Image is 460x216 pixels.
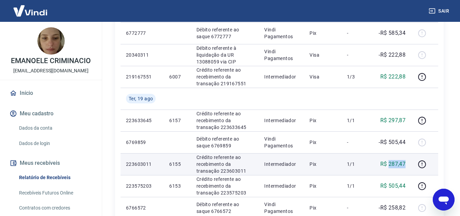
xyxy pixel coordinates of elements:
[8,106,94,121] button: Meu cadastro
[126,30,158,37] p: 6772777
[427,5,452,17] button: Sair
[347,52,367,58] p: -
[264,26,299,40] p: Vindi Pagamentos
[264,135,299,149] p: Vindi Pagamentos
[380,160,406,168] p: R$ 287,47
[310,73,336,80] p: Visa
[169,73,185,80] p: 6007
[126,52,158,58] p: 20340311
[16,121,94,135] a: Dados da conta
[13,67,89,74] p: [EMAIL_ADDRESS][DOMAIN_NAME]
[126,117,158,124] p: 223633645
[196,176,254,196] p: Crédito referente ao recebimento da transação 223575203
[169,161,185,168] p: 6155
[126,139,158,146] p: 6769859
[11,57,91,64] p: EMANOELE CRIMINACIO
[310,139,336,146] p: Pix
[196,154,254,174] p: Crédito referente ao recebimento da transação 223603011
[16,171,94,185] a: Relatório de Recebíveis
[379,51,406,59] p: -R$ 222,88
[433,189,455,211] iframe: Botão para abrir a janela de mensagens
[16,201,94,215] a: Contratos com credores
[347,73,367,80] p: 1/3
[126,73,158,80] p: 219167551
[196,135,254,149] p: Débito referente ao saque 6769859
[310,30,336,37] p: Pix
[379,29,406,37] p: -R$ 585,34
[347,204,367,211] p: -
[310,52,336,58] p: Visa
[16,186,94,200] a: Recebíveis Futuros Online
[8,86,94,101] a: Início
[126,161,158,168] p: 223603011
[196,45,254,65] p: Débito referente à liquidação da UR 13088059 via CIP
[347,117,367,124] p: 1/1
[347,30,367,37] p: -
[264,117,299,124] p: Intermediador
[196,201,254,215] p: Débito referente ao saque 6766572
[8,156,94,171] button: Meus recebíveis
[310,161,336,168] p: Pix
[379,204,406,212] p: -R$ 258,82
[169,183,185,189] p: 6153
[380,73,406,81] p: R$ 222,88
[380,116,406,125] p: R$ 297,87
[196,26,254,40] p: Débito referente ao saque 6772777
[129,95,153,102] span: Ter, 19 ago
[126,204,158,211] p: 6766572
[310,204,336,211] p: Pix
[380,182,406,190] p: R$ 505,44
[126,183,158,189] p: 223575203
[264,48,299,62] p: Vindi Pagamentos
[8,0,52,21] img: Vindi
[16,136,94,150] a: Dados de login
[264,183,299,189] p: Intermediador
[347,139,367,146] p: -
[379,138,406,146] p: -R$ 505,44
[196,110,254,131] p: Crédito referente ao recebimento da transação 223633645
[264,201,299,215] p: Vindi Pagamentos
[264,161,299,168] p: Intermediador
[264,73,299,80] p: Intermediador
[37,27,65,55] img: e0e6bb4a-2ca1-4b0b-b750-aa29103dcfa5.jpeg
[310,183,336,189] p: Pix
[169,117,185,124] p: 6157
[347,161,367,168] p: 1/1
[310,117,336,124] p: Pix
[196,67,254,87] p: Crédito referente ao recebimento da transação 219167551
[347,183,367,189] p: 1/1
